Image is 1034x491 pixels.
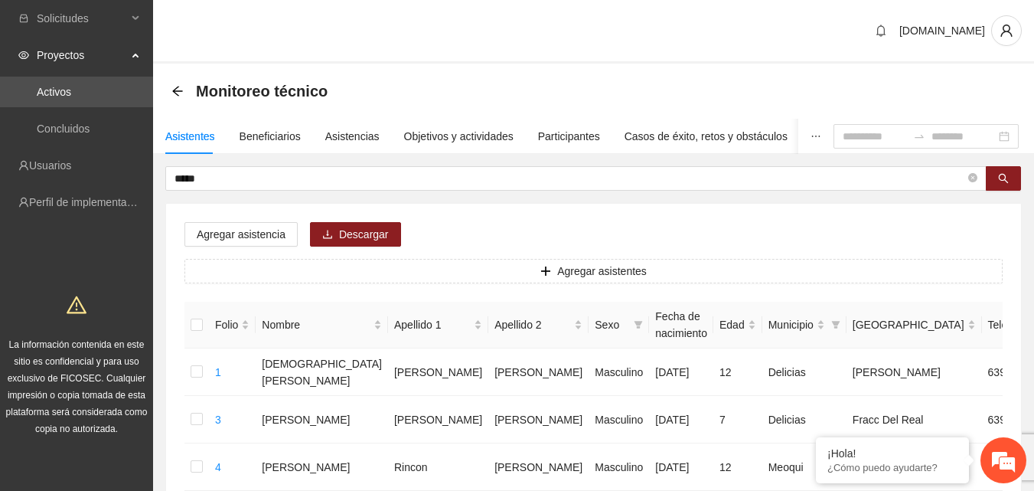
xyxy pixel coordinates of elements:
[209,302,256,349] th: Folio
[256,444,388,491] td: [PERSON_NAME]
[634,320,643,329] span: filter
[762,349,846,396] td: Delicias
[986,166,1021,191] button: search
[215,316,238,333] span: Folio
[322,229,333,241] span: download
[827,447,957,460] div: ¡Hola!
[846,396,982,444] td: Fracc Del Real
[713,349,762,396] td: 12
[992,24,1021,38] span: user
[18,13,29,24] span: inbox
[37,86,71,98] a: Activos
[828,313,843,336] span: filter
[913,130,925,142] span: to
[184,259,1003,283] button: plusAgregar asistentes
[29,196,148,208] a: Perfil de implementadora
[388,302,488,349] th: Apellido 1
[649,396,713,444] td: [DATE]
[540,266,551,278] span: plus
[811,131,821,142] span: ellipsis
[488,444,589,491] td: [PERSON_NAME]
[589,444,649,491] td: Masculino
[762,302,846,349] th: Municipio
[713,444,762,491] td: 12
[197,226,285,243] span: Agregar asistencia
[6,339,148,434] span: La información contenida en este sitio es confidencial y para uso exclusivo de FICOSEC. Cualquier...
[869,18,893,43] button: bell
[713,396,762,444] td: 7
[388,396,488,444] td: [PERSON_NAME]
[488,349,589,396] td: [PERSON_NAME]
[853,316,964,333] span: [GEOGRAPHIC_DATA]
[184,222,298,247] button: Agregar asistencia
[649,349,713,396] td: [DATE]
[649,302,713,349] th: Fecha de nacimiento
[488,302,589,349] th: Apellido 2
[827,462,957,473] p: ¿Cómo puedo ayudarte?
[171,85,184,97] span: arrow-left
[762,444,846,491] td: Meoqui
[831,320,840,329] span: filter
[595,316,628,333] span: Sexo
[171,85,184,98] div: Back
[37,3,127,34] span: Solicitudes
[262,316,370,333] span: Nombre
[991,15,1022,46] button: user
[768,316,814,333] span: Municipio
[649,444,713,491] td: [DATE]
[256,396,388,444] td: [PERSON_NAME]
[798,119,833,154] button: ellipsis
[968,173,977,182] span: close-circle
[625,128,788,145] div: Casos de éxito, retos y obstáculos
[165,128,215,145] div: Asistentes
[256,349,388,396] td: [DEMOGRAPHIC_DATA][PERSON_NAME]
[215,366,221,378] a: 1
[256,302,388,349] th: Nombre
[310,222,401,247] button: downloadDescargar
[589,396,649,444] td: Masculino
[18,50,29,61] span: eye
[240,128,301,145] div: Beneficiarios
[37,123,90,135] a: Concluidos
[215,414,221,426] a: 3
[589,349,649,396] td: Masculino
[394,316,471,333] span: Apellido 1
[713,302,762,349] th: Edad
[494,316,571,333] span: Apellido 2
[557,263,647,280] span: Agregar asistentes
[899,25,985,37] span: [DOMAIN_NAME]
[631,313,646,336] span: filter
[29,159,71,172] a: Usuarios
[196,79,328,103] span: Monitoreo técnico
[67,295,86,315] span: warning
[846,302,982,349] th: Colonia
[404,128,514,145] div: Objetivos y actividades
[719,316,745,333] span: Edad
[37,40,127,70] span: Proyectos
[846,349,982,396] td: [PERSON_NAME]
[968,172,977,186] span: close-circle
[388,349,488,396] td: [PERSON_NAME]
[339,226,389,243] span: Descargar
[869,25,892,37] span: bell
[913,130,925,142] span: swap-right
[388,444,488,491] td: Rincon
[325,128,380,145] div: Asistencias
[762,396,846,444] td: Delicias
[998,173,1009,185] span: search
[488,396,589,444] td: [PERSON_NAME]
[215,461,221,473] a: 4
[538,128,600,145] div: Participantes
